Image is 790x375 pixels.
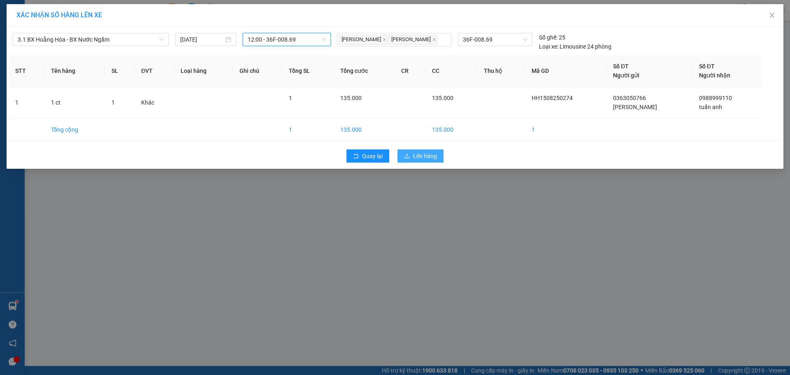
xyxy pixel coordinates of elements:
[334,55,395,87] th: Tổng cước
[432,37,436,42] span: close
[525,55,606,87] th: Mã GD
[105,55,135,87] th: SL
[135,55,174,87] th: ĐVT
[340,95,362,101] span: 135.000
[432,95,453,101] span: 135.000
[539,33,558,42] span: Số ghế:
[613,95,646,101] span: 0363050766
[760,4,783,27] button: Close
[346,149,389,163] button: rollbackQuay lại
[353,153,359,160] span: rollback
[699,95,732,101] span: 0988999110
[463,33,527,46] span: 36F-008.69
[282,55,334,87] th: Tổng SL
[174,55,233,87] th: Loại hàng
[477,55,525,87] th: Thu hộ
[135,87,174,119] td: Khác
[389,35,437,44] span: [PERSON_NAME]
[404,153,410,160] span: upload
[382,37,386,42] span: close
[539,33,565,42] div: 25
[769,12,775,19] span: close
[613,63,629,70] span: Số ĐT
[699,72,730,79] span: Người nhận
[613,72,639,79] span: Người gửi
[699,63,715,70] span: Số ĐT
[233,55,282,87] th: Ghi chú
[18,33,164,46] span: 3.1 BX Hoằng Hóa - BX Nước Ngầm
[248,33,326,46] span: 12:00 - 36F-008.69
[425,55,477,87] th: CC
[16,11,102,19] span: XÁC NHẬN SỐ HÀNG LÊN XE
[339,35,388,44] span: [PERSON_NAME]
[539,42,558,51] span: Loại xe:
[289,95,292,101] span: 1
[699,104,722,110] span: tuấn anh
[44,119,105,141] td: Tổng cộng
[9,55,44,87] th: STT
[44,87,105,119] td: 1 ct
[334,119,395,141] td: 135.000
[282,119,334,141] td: 1
[539,42,611,51] div: Limousine 24 phòng
[112,99,115,106] span: 1
[395,55,425,87] th: CR
[397,149,444,163] button: uploadLên hàng
[532,95,573,101] span: HH1508250274
[613,104,657,110] span: [PERSON_NAME]
[362,151,383,161] span: Quay lại
[425,119,477,141] td: 135.000
[44,55,105,87] th: Tên hàng
[413,151,437,161] span: Lên hàng
[9,87,44,119] td: 1
[180,35,224,44] input: 15/08/2025
[525,119,606,141] td: 1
